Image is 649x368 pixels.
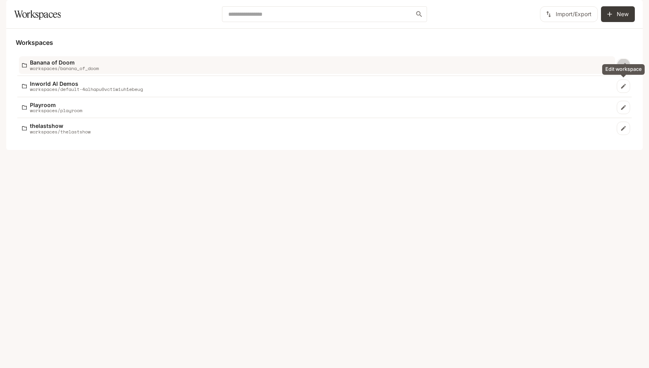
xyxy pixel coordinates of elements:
[30,123,91,129] p: thelastshow
[19,56,615,74] a: Banana of Doomworkspaces/banana_of_doom
[19,99,615,117] a: Playroomworkspaces/playroom
[617,80,630,93] a: Edit workspace
[30,108,82,113] p: workspaces/playroom
[617,59,630,72] a: Edit workspace
[30,66,99,71] p: workspaces/banana_of_doom
[30,87,143,92] p: workspaces/default-4alhapu0vctiwiuh1ebeug
[19,120,615,137] a: thelastshowworkspaces/thelastshow
[601,6,635,22] button: Create workspace
[30,59,99,65] p: Banana of Doom
[540,6,598,22] button: Import/Export
[617,101,630,114] a: Edit workspace
[30,102,82,108] p: Playroom
[30,81,143,87] p: Inworld AI Demos
[19,78,615,95] a: Inworld AI Demosworkspaces/default-4alhapu0vctiwiuh1ebeug
[602,64,645,75] div: Edit workspace
[14,6,61,22] h1: Workspaces
[30,129,91,134] p: workspaces/thelastshow
[16,38,633,47] h5: Workspaces
[617,122,630,135] a: Edit workspace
